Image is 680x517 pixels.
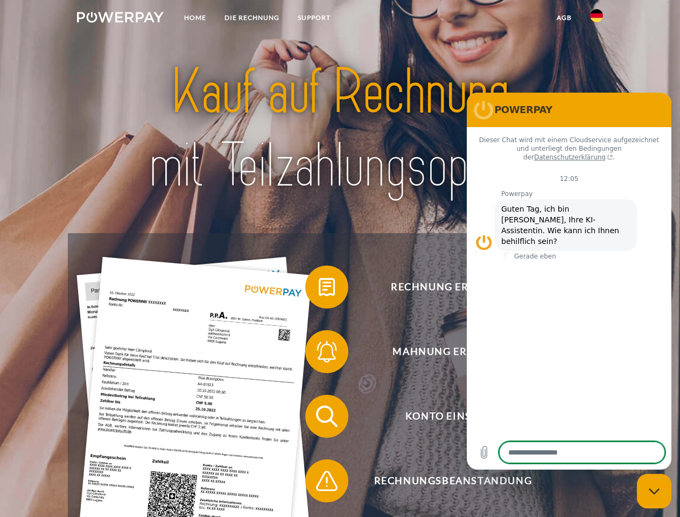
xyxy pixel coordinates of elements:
img: title-powerpay_de.svg [103,52,577,206]
a: SUPPORT [289,8,340,27]
span: Konto einsehen [321,395,585,438]
span: Rechnungsbeanstandung [321,459,585,502]
a: DIE RECHNUNG [215,8,289,27]
img: logo-powerpay-white.svg [77,12,164,23]
iframe: Messaging-Fenster [467,93,671,470]
img: de [590,9,603,22]
img: qb_bell.svg [313,338,340,365]
img: qb_search.svg [313,403,340,430]
span: Rechnung erhalten? [321,266,585,309]
img: qb_bill.svg [313,274,340,301]
button: Rechnungsbeanstandung [305,459,585,502]
img: qb_warning.svg [313,467,340,494]
button: Konto einsehen [305,395,585,438]
button: Rechnung erhalten? [305,266,585,309]
span: Mahnung erhalten? [321,330,585,373]
iframe: Schaltfläche zum Öffnen des Messaging-Fensters; Konversation läuft [637,474,671,508]
a: agb [548,8,581,27]
a: Home [175,8,215,27]
button: Mahnung erhalten? [305,330,585,373]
